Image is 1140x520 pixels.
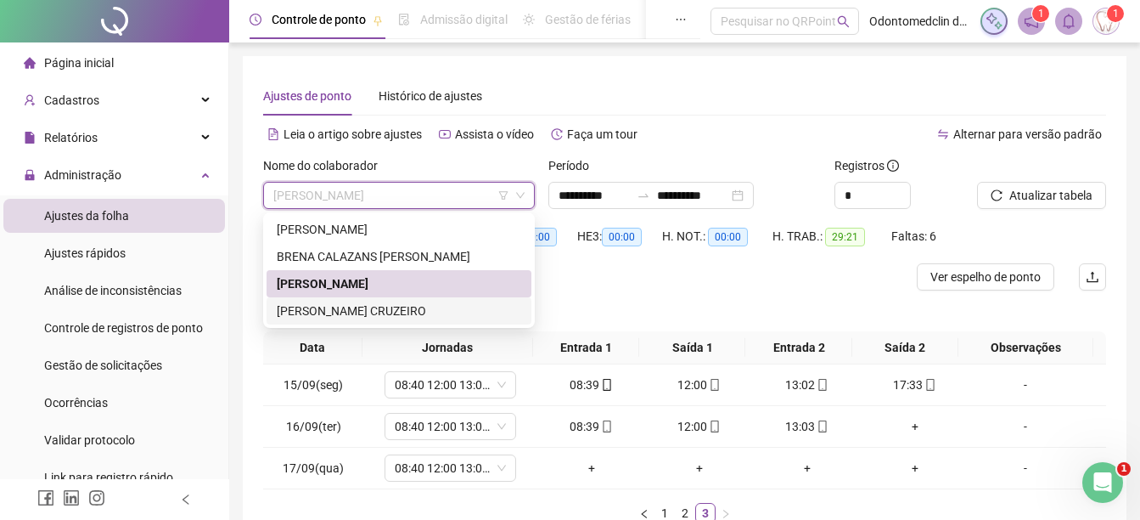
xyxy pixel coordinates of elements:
[567,127,637,141] span: Faça um tour
[24,57,36,69] span: home
[760,417,854,436] div: 13:03
[24,94,36,106] span: user-add
[745,331,851,365] th: Entrada 2
[523,14,535,25] span: sun
[975,459,1075,478] div: -
[63,489,80,506] span: linkedin
[637,189,650,202] span: to
[602,228,642,246] span: 00:00
[815,421,828,432] span: mobile
[887,160,899,172] span: info-circle
[639,331,745,365] th: Saída 1
[286,420,341,433] span: 16/09(ter)
[975,417,1075,436] div: -
[977,182,1106,209] button: Atualizar tabela
[760,459,854,478] div: +
[1086,270,1099,284] span: upload
[267,297,531,325] div: TANIA MARA LIMA CRUZEIRO
[379,87,482,105] div: Histórico de ajustes
[439,128,451,140] span: youtube
[834,156,899,175] span: Registros
[544,459,638,478] div: +
[277,302,521,320] div: [PERSON_NAME] CRUZEIRO
[267,243,531,270] div: BRENA CALAZANS DOMINGOS DE OLIVEIRA
[44,321,203,335] span: Controle de registros de ponto
[548,156,600,175] label: Período
[1107,5,1124,22] sup: Atualize o seu contato no menu Meus Dados
[953,127,1102,141] span: Alternar para versão padrão
[37,489,54,506] span: facebook
[707,379,721,391] span: mobile
[544,376,638,394] div: 08:39
[958,331,1093,365] th: Observações
[675,14,687,25] span: ellipsis
[930,268,1041,286] span: Ver espelho de ponto
[273,183,525,208] span: BRENDA RESPLANDES GOMES
[263,156,389,175] label: Nome do colaborador
[815,379,828,391] span: mobile
[277,274,521,293] div: [PERSON_NAME]
[544,417,638,436] div: 08:39
[1024,14,1039,29] span: notification
[772,227,891,246] div: H. TRAB.:
[837,15,850,28] span: search
[497,380,507,390] span: down
[373,15,383,25] span: pushpin
[44,209,129,223] span: Ajustes da folha
[44,396,108,410] span: Ocorrências
[868,376,962,394] div: 17:33
[44,246,126,260] span: Ajustes rápidos
[652,459,746,478] div: +
[1009,186,1092,205] span: Atualizar tabela
[868,459,962,478] div: +
[44,359,162,372] span: Gestão de solicitações
[420,13,508,26] span: Admissão digital
[267,270,531,297] div: BRENDA RESPLANDES GOMES
[1032,5,1049,22] sup: 1
[533,331,639,365] th: Entrada 1
[44,93,99,107] span: Cadastros
[991,189,1002,201] span: reload
[395,372,506,398] span: 08:40 12:00 13:00 18:00
[868,417,962,436] div: +
[272,13,366,26] span: Controle de ponto
[88,489,105,506] span: instagram
[497,421,507,432] span: down
[599,421,613,432] span: mobile
[277,247,521,266] div: BRENA CALAZANS [PERSON_NAME]
[263,331,362,365] th: Data
[937,128,949,140] span: swap
[545,13,631,26] span: Gestão de férias
[44,471,173,484] span: Link para registro rápido
[599,379,613,391] span: mobile
[44,168,121,182] span: Administração
[398,14,410,25] span: file-done
[891,229,936,243] span: Faltas: 6
[652,376,746,394] div: 12:00
[1113,8,1119,20] span: 1
[637,189,650,202] span: swap-right
[646,14,658,25] span: dashboard
[721,509,731,519] span: right
[708,228,748,246] span: 00:00
[44,56,114,70] span: Página inicial
[497,463,507,473] span: down
[652,417,746,436] div: 12:00
[662,227,772,246] div: H. NOT.:
[965,338,1087,357] span: Observações
[1093,8,1119,34] img: 36403
[869,12,970,31] span: Odontomedclin dra malayne pimenta
[917,263,1054,291] button: Ver espelho de ponto
[284,127,422,141] span: Leia o artigo sobre ajustes
[277,220,521,239] div: [PERSON_NAME]
[1082,462,1123,503] iframe: Intercom live chat
[517,228,557,246] span: 00:00
[707,421,721,432] span: mobile
[498,190,508,201] span: filter
[985,12,1003,31] img: sparkle-icon.fc2bf0ac1784a2077858766a79e2daf3.svg
[852,331,958,365] th: Saída 2
[923,379,936,391] span: mobile
[395,414,506,439] span: 08:40 12:00 13:00 18:00
[551,128,563,140] span: history
[267,128,279,140] span: file-text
